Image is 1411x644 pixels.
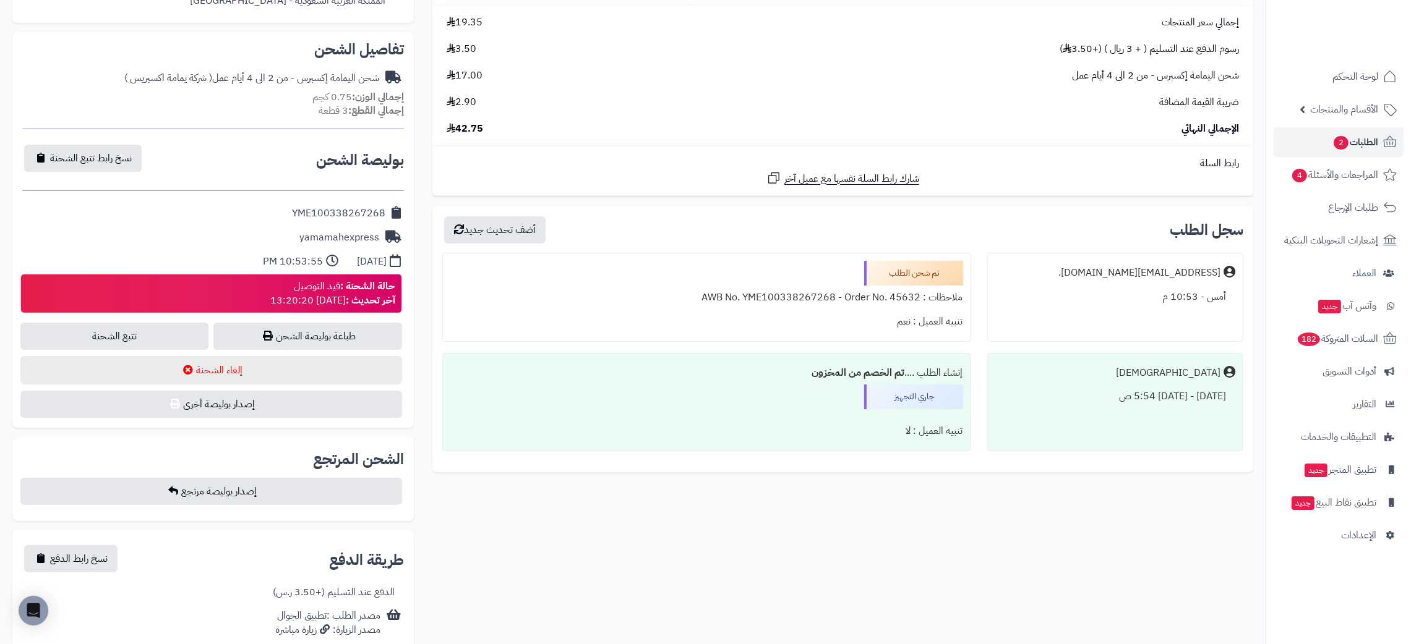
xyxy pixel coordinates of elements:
span: طلبات الإرجاع [1328,199,1378,216]
span: العملاء [1352,265,1376,282]
a: التطبيقات والخدمات [1274,422,1404,452]
small: 3 قطعة [319,103,404,118]
a: طلبات الإرجاع [1274,193,1404,222]
a: إشعارات التحويلات البنكية [1274,226,1404,255]
span: الإجمالي النهائي [1182,122,1239,136]
strong: إجمالي القطع: [348,103,404,118]
span: تطبيق نقاط البيع [1290,494,1376,511]
div: [EMAIL_ADDRESS][DOMAIN_NAME]. [1058,266,1220,280]
span: 2.90 [447,95,476,109]
div: [DEMOGRAPHIC_DATA] [1116,366,1220,380]
span: 4 [1292,169,1307,182]
div: [DATE] [357,255,387,269]
div: تنبيه العميل : نعم [450,310,963,334]
a: الطلبات2 [1274,127,1404,157]
div: YME100338267268 [292,206,385,221]
span: التطبيقات والخدمات [1301,428,1376,446]
a: المراجعات والأسئلة4 [1274,160,1404,190]
div: رابط السلة [437,156,1248,171]
span: 3.50 [447,42,476,56]
span: أدوات التسويق [1323,363,1376,380]
span: ( شركة يمامة اكسبريس ) [124,70,212,85]
div: تنبيه العميل : لا [450,419,963,443]
div: ملاحظات : AWB No. YME100338267268 - Order No. 45632 [450,286,963,310]
a: تطبيق نقاط البيعجديد [1274,488,1404,517]
a: التقارير [1274,389,1404,419]
span: شارك رابط السلة نفسها مع عميل آخر [784,172,919,186]
div: 10:53:55 PM [263,255,323,269]
div: yamamahexpress [299,231,379,245]
a: لوحة التحكم [1274,62,1404,91]
span: الأقسام والمنتجات [1310,101,1378,118]
div: قيد التوصيل [DATE] 13:20:20 [270,279,395,308]
div: [DATE] - [DATE] 5:54 ص [995,384,1236,409]
div: Open Intercom Messenger [19,596,48,625]
div: الدفع عند التسليم (+3.50 ر.س) [273,585,395,600]
a: العملاء [1274,258,1404,288]
span: نسخ رابط الدفع [50,551,108,566]
button: إصدار بوليصة أخرى [20,391,402,418]
span: ضريبة القيمة المضافة [1159,95,1239,109]
span: جديد [1318,300,1341,313]
span: 17.00 [447,69,482,83]
span: وآتس آب [1317,297,1376,315]
span: 42.75 [447,122,483,136]
span: جديد [1305,464,1327,477]
b: تم الخصم من المخزون [812,365,905,380]
h3: سجل الطلب [1170,222,1243,237]
div: مصدر الطلب :تطبيق الجوال [275,609,380,637]
span: لوحة التحكم [1332,68,1378,85]
span: شحن اليمامة إكسبرس - من 2 الى 4 أيام عمل [1072,69,1239,83]
button: إلغاء الشحنة [20,356,402,384]
button: نسخ رابط الدفع [24,545,118,572]
a: الإعدادات [1274,520,1404,550]
span: الإعدادات [1341,527,1376,544]
strong: حالة الشحنة : [340,279,395,294]
span: إجمالي سعر المنتجات [1162,15,1239,30]
button: أضف تحديث جديد [444,216,546,244]
span: التقارير [1353,396,1376,413]
h2: بوليصة الشحن [316,153,404,167]
span: السلات المتروكة [1297,330,1378,347]
span: الطلبات [1332,133,1378,151]
h2: الشحن المرتجع [313,452,404,467]
span: 182 [1298,333,1320,346]
a: تطبيق المتجرجديد [1274,455,1404,485]
span: 19.35 [447,15,482,30]
div: شحن اليمامة إكسبرس - من 2 الى 4 أيام عمل [124,71,379,85]
span: إشعارات التحويلات البنكية [1284,232,1378,249]
div: إنشاء الطلب .... [450,361,963,385]
div: أمس - 10:53 م [995,285,1236,309]
a: تتبع الشحنة [20,323,208,350]
span: تطبيق المتجر [1303,461,1376,478]
span: رسوم الدفع عند التسليم ( + 3 ريال ) (+3.50 ) [1060,42,1239,56]
span: المراجعات والأسئلة [1291,166,1378,184]
button: إصدار بوليصة مرتجع [20,478,402,505]
small: 0.75 كجم [312,90,404,104]
span: جديد [1292,496,1315,510]
button: نسخ رابط تتبع الشحنة [24,145,142,172]
span: نسخ رابط تتبع الشحنة [50,151,132,166]
span: 2 [1334,136,1349,150]
h2: تفاصيل الشحن [22,42,404,57]
div: مصدر الزيارة: زيارة مباشرة [275,623,380,637]
a: وآتس آبجديد [1274,291,1404,321]
h2: طريقة الدفع [329,553,404,567]
a: السلات المتروكة182 [1274,324,1404,354]
a: طباعة بوليصة الشحن [213,323,401,350]
a: أدوات التسويق [1274,357,1404,386]
div: جاري التجهيز [864,384,963,409]
strong: آخر تحديث : [346,293,395,308]
div: تم شحن الطلب [864,261,963,286]
a: شارك رابط السلة نفسها مع عميل آخر [766,171,919,186]
strong: إجمالي الوزن: [352,90,404,104]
